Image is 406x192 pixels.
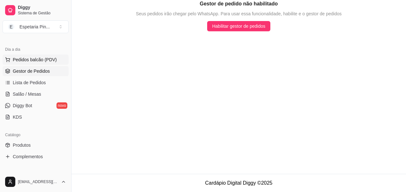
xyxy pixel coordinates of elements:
[8,24,14,30] span: E
[3,78,69,88] a: Lista de Pedidos
[3,174,69,189] button: [EMAIL_ADDRESS][DOMAIN_NAME]
[3,89,69,99] a: Salão / Mesas
[3,100,69,111] a: Diggy Botnovo
[71,174,406,192] footer: Cardápio Digital Diggy © 2025
[3,66,69,76] a: Gestor de Pedidos
[136,10,342,17] span: Seus pedidos irão chegar pelo WhatsApp. Para usar essa funcionalidade, habilite e o gestor de ped...
[13,56,57,63] span: Pedidos balcão (PDV)
[3,3,69,18] a: DiggySistema de Gestão
[18,11,66,16] span: Sistema de Gestão
[212,23,266,30] span: Habilitar gestor de pedidos
[18,5,66,11] span: Diggy
[13,68,50,74] span: Gestor de Pedidos
[207,21,271,31] button: Habilitar gestor de pedidos
[13,153,43,160] span: Complementos
[19,24,50,30] div: Espetaria Pin ...
[3,151,69,162] a: Complementos
[13,102,32,109] span: Diggy Bot
[3,55,69,65] button: Pedidos balcão (PDV)
[3,20,69,33] button: Select a team
[13,142,31,148] span: Produtos
[13,79,46,86] span: Lista de Pedidos
[13,91,41,97] span: Salão / Mesas
[3,44,69,55] div: Dia a dia
[3,140,69,150] a: Produtos
[3,130,69,140] div: Catálogo
[18,179,58,184] span: [EMAIL_ADDRESS][DOMAIN_NAME]
[3,112,69,122] a: KDS
[13,114,22,120] span: KDS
